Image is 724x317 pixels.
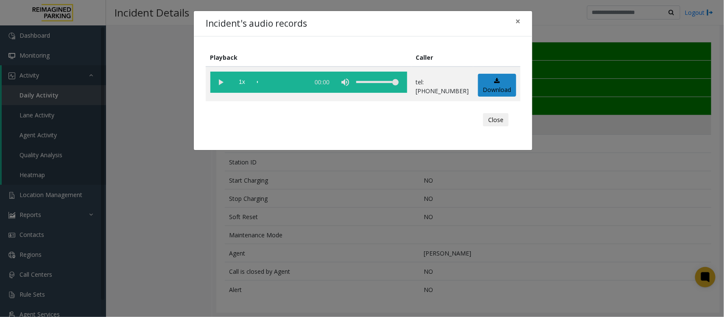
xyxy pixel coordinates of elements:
span: × [515,15,520,27]
h4: Incident's audio records [206,17,307,31]
button: Close [483,113,509,127]
p: tel:[PHONE_NUMBER] [416,78,469,95]
div: scrub bar [257,72,305,93]
div: volume level [356,72,399,93]
button: Close [509,11,526,32]
a: Download [478,74,516,97]
span: playback speed button [232,72,253,93]
th: Caller [411,48,473,67]
th: Playback [206,48,411,67]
